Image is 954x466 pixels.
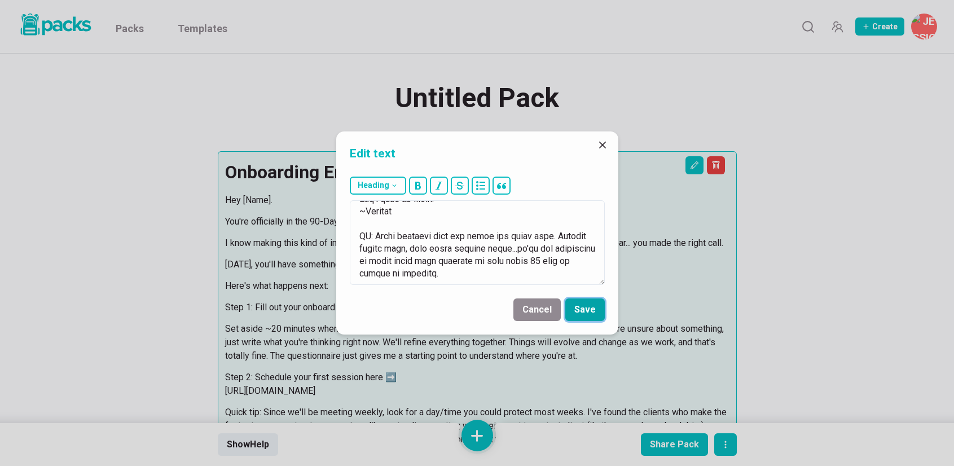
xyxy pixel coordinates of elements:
button: italic [430,177,448,195]
button: strikethrough [451,177,469,195]
button: block quote [493,177,511,195]
button: Save [565,298,605,321]
header: Edit text [336,131,618,172]
button: bullet [472,177,490,195]
button: bold [409,177,427,195]
button: Heading [350,177,406,195]
button: Cancel [513,298,561,321]
button: Close [593,136,612,154]
textarea: ## Loremipsum Dolor Sitametc Adi [Elit]. Sed'do eiusmodtem in utl 82-Etd Magnaaliqu Enimad. M ven... [350,200,605,285]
